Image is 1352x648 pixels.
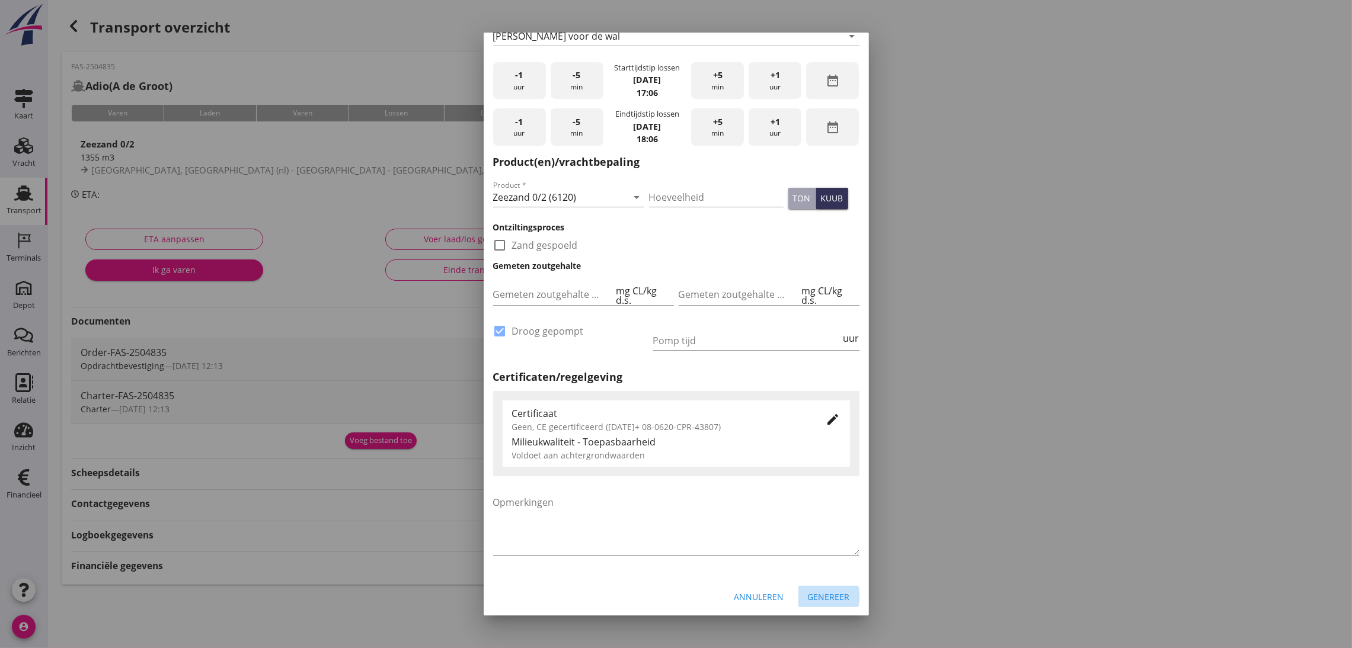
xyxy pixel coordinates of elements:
div: uur [749,108,801,146]
div: Annuleren [734,591,784,603]
span: -1 [516,69,523,82]
div: min [551,62,603,100]
div: mg CL/kg d.s. [799,286,859,305]
div: Genereer [808,591,850,603]
div: Certificaat [512,406,807,421]
span: -5 [573,116,581,129]
div: Geen , CE gecertificeerd ([DATE]+ 08-0620-CPR-43807) [512,421,807,433]
input: Hoeveelheid [649,188,784,207]
div: uur [749,62,801,100]
input: Pomp tijd [653,331,841,350]
input: Gemeten zoutgehalte voorbeun [493,285,614,304]
div: min [551,108,603,146]
label: Droog gepompt [512,325,584,337]
div: Starttijdstip lossen [614,62,680,73]
i: date_range [826,73,840,88]
textarea: Opmerkingen [493,493,859,555]
div: [PERSON_NAME] voor de wal [493,31,621,41]
span: +5 [713,69,723,82]
span: -1 [516,116,523,129]
div: mg CL/kg d.s. [613,286,673,305]
div: Eindtijdstip lossen [615,108,679,120]
div: uur [841,333,859,343]
i: date_range [826,120,840,134]
h3: Gemeten zoutgehalte [493,259,859,272]
div: kuub [821,192,843,204]
button: ton [788,188,816,209]
span: +1 [771,116,780,129]
div: min [691,62,744,100]
span: +5 [713,116,723,129]
button: kuub [816,188,848,209]
label: Zand gespoeld [512,239,578,251]
i: arrow_drop_down [630,190,644,204]
strong: [DATE] [633,74,661,85]
div: uur [493,62,546,100]
input: Product * [493,188,628,207]
strong: 18:06 [637,133,658,145]
div: Voldoet aan achtergrondwaarden [512,449,840,461]
h2: Product(en)/vrachtbepaling [493,154,859,170]
i: edit [826,412,840,426]
div: Milieukwaliteit - Toepasbaarheid [512,435,840,449]
div: ton [793,192,811,204]
div: uur [493,108,546,146]
strong: 17:06 [637,87,658,98]
span: -5 [573,69,581,82]
h3: Ontziltingsproces [493,221,859,233]
div: min [691,108,744,146]
button: Genereer [798,586,859,607]
span: +1 [771,69,780,82]
input: Gemeten zoutgehalte achterbeun [679,285,800,304]
button: Annuleren [725,586,794,607]
i: arrow_drop_down [845,29,859,43]
h2: Certificaten/regelgeving [493,369,859,385]
strong: [DATE] [633,121,661,132]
